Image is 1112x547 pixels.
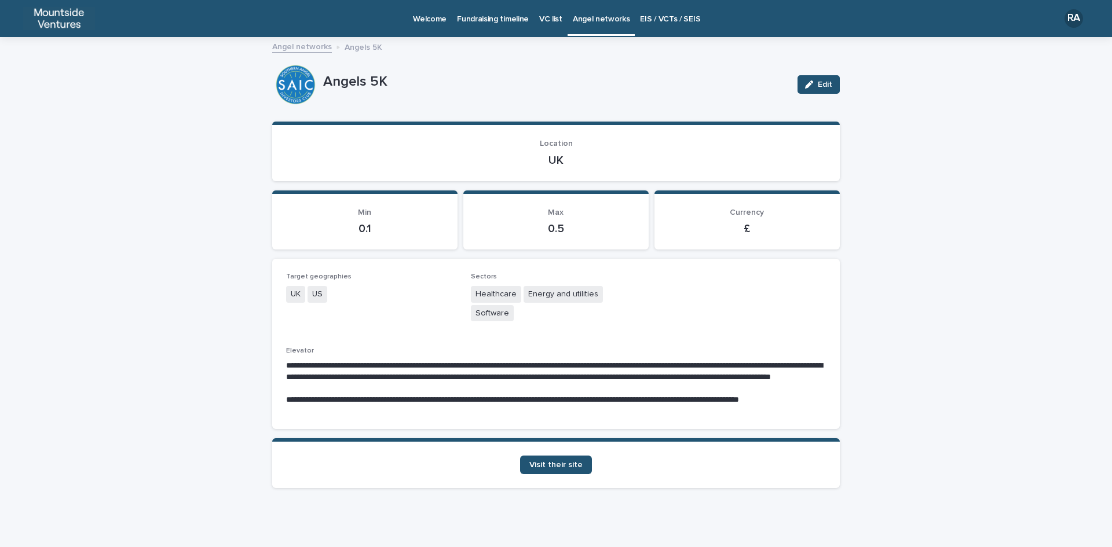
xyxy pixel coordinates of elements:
[286,347,314,354] span: Elevator
[286,273,352,280] span: Target geographies
[471,273,497,280] span: Sectors
[471,305,514,322] span: Software
[23,7,95,30] img: XmvxUhZ8Q0ah5CHExGrz
[345,40,382,53] p: Angels 5K
[323,74,788,90] p: Angels 5K
[286,286,305,303] span: UK
[286,153,826,167] p: UK
[730,208,764,216] span: Currency
[668,222,826,236] p: £
[1065,9,1083,28] div: RA
[818,80,832,89] span: Edit
[520,456,592,474] a: Visit their site
[358,208,371,216] span: Min
[524,286,603,303] span: Energy and utilities
[548,208,564,216] span: Max
[272,39,332,53] a: Angel networks
[529,461,583,469] span: Visit their site
[308,286,327,303] span: US
[477,222,635,236] p: 0.5
[798,75,840,94] button: Edit
[540,139,573,148] span: Location
[471,286,521,303] span: Healthcare
[286,222,444,236] p: 0.1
